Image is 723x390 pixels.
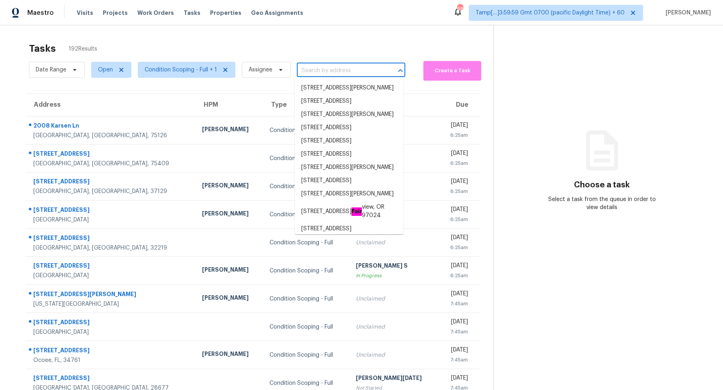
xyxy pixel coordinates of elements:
div: [PERSON_NAME] [202,294,257,304]
div: Condition Scoping - Full [270,154,343,162]
div: Unclaimed [356,295,432,303]
div: [PERSON_NAME][DATE] [356,374,432,384]
div: Unclaimed [356,323,432,331]
div: 7:45am [445,356,468,364]
div: 6:25am [445,215,468,223]
div: [DATE] [445,121,468,131]
div: [STREET_ADDRESS] [33,206,189,216]
div: [DATE] [445,262,468,272]
span: Open [98,66,113,74]
div: 6:25am [445,187,468,195]
li: [STREET_ADDRESS] [295,222,403,236]
span: Date Range [36,66,66,74]
div: [STREET_ADDRESS][PERSON_NAME] [33,290,189,300]
div: [STREET_ADDRESS] [33,150,189,160]
div: [PERSON_NAME] [202,125,257,135]
div: [DATE] [445,318,468,328]
div: Condition Scoping - Full [270,211,343,219]
div: [GEOGRAPHIC_DATA] [33,272,189,280]
ah_el_jm_1744357264141: Fair [351,207,362,216]
div: [PERSON_NAME] [202,350,257,360]
div: [DATE] [445,149,468,159]
th: Type [263,94,350,116]
span: Assignee [249,66,272,74]
span: Maestro [27,9,54,17]
input: Search by address [297,65,383,77]
li: [STREET_ADDRESS] [295,174,403,187]
button: Close [395,65,406,76]
span: Projects [103,9,128,17]
th: Address [26,94,196,116]
div: 6:25am [445,131,468,139]
li: [STREET_ADDRESS] [295,95,403,108]
button: Create a Task [423,61,481,81]
h2: Tasks [29,45,56,53]
th: HPM [196,94,263,116]
h3: Choose a task [574,181,630,189]
li: [STREET_ADDRESS] [295,134,403,148]
div: [GEOGRAPHIC_DATA], [GEOGRAPHIC_DATA], 37129 [33,187,189,195]
div: [PERSON_NAME] [202,266,257,276]
li: [STREET_ADDRESS] [295,121,403,134]
th: Due [439,94,480,116]
div: [GEOGRAPHIC_DATA], [GEOGRAPHIC_DATA], 75126 [33,132,189,140]
span: [PERSON_NAME] [662,9,711,17]
li: [STREET_ADDRESS][PERSON_NAME] [295,81,403,95]
li: [STREET_ADDRESS][PERSON_NAME] [295,108,403,121]
div: [STREET_ADDRESS] [33,318,189,328]
div: [STREET_ADDRESS] [33,177,189,187]
div: Condition Scoping - Full [270,239,343,247]
span: Tamp[…]3:59:59 Gmt 0700 (pacific Daylight Time) + 60 [476,9,625,17]
div: Condition Scoping - Full [270,351,343,359]
div: 6:25am [445,159,468,167]
span: Condition Scoping - Full + 1 [145,66,217,74]
div: [STREET_ADDRESS] [33,262,189,272]
span: Work Orders [137,9,174,17]
div: [GEOGRAPHIC_DATA] [33,328,189,336]
div: [DATE] [445,374,468,384]
div: Select a task from the queue in order to view details [548,195,656,211]
div: [PERSON_NAME] S [356,262,432,272]
div: Condition Scoping - Full [270,183,343,191]
span: Create a Task [427,66,477,75]
div: In Progress [356,272,432,280]
li: [STREET_ADDRESS][PERSON_NAME] [295,187,403,201]
div: 7:45am [445,300,468,308]
div: 7:45am [445,328,468,336]
span: 192 Results [69,45,97,53]
div: Condition Scoping - Full [270,267,343,275]
div: 6:25am [445,272,468,280]
div: [DATE] [445,290,468,300]
div: [GEOGRAPHIC_DATA] [33,216,189,224]
div: [PERSON_NAME] [202,209,257,219]
div: [STREET_ADDRESS] [33,234,189,244]
li: [STREET_ADDRESS][PERSON_NAME] [295,161,403,174]
div: Unclaimed [356,239,432,247]
div: Condition Scoping - Full [270,323,343,331]
div: [STREET_ADDRESS] [33,346,189,356]
span: Visits [77,9,93,17]
div: Unclaimed [356,351,432,359]
div: Condition Scoping - Full [270,295,343,303]
div: [DATE] [445,205,468,215]
div: 6:25am [445,244,468,252]
div: [DATE] [445,346,468,356]
div: [DATE] [445,177,468,187]
div: [DATE] [445,234,468,244]
div: [GEOGRAPHIC_DATA], [GEOGRAPHIC_DATA], 75409 [33,160,189,168]
div: [STREET_ADDRESS] [33,374,189,384]
span: Tasks [184,10,200,16]
div: Ocoee, FL, 34761 [33,356,189,364]
span: Geo Assignments [251,9,303,17]
div: [GEOGRAPHIC_DATA], [GEOGRAPHIC_DATA], 32219 [33,244,189,252]
div: Condition Scoping - Full [270,126,343,134]
li: [STREET_ADDRESS] view, OR 97024 [295,201,403,222]
div: 2008 Karsen Ln [33,122,189,132]
div: Condition Scoping - Full [270,379,343,387]
li: [STREET_ADDRESS] [295,148,403,161]
div: [PERSON_NAME] [202,181,257,191]
div: [US_STATE][GEOGRAPHIC_DATA] [33,300,189,308]
span: Properties [210,9,241,17]
div: 687 [457,5,463,13]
